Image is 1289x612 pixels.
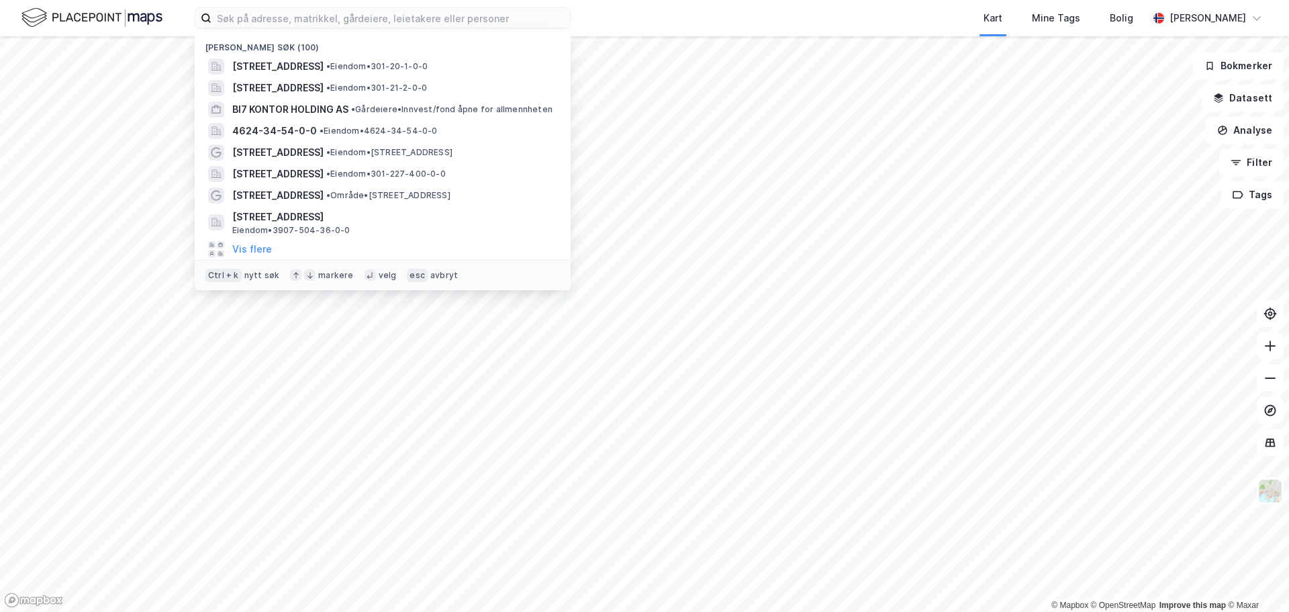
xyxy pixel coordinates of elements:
div: esc [407,269,428,282]
span: [STREET_ADDRESS] [232,187,324,204]
span: Gårdeiere • Innvest/fond åpne for allmennheten [351,104,553,115]
img: logo.f888ab2527a4732fd821a326f86c7f29.svg [21,6,162,30]
button: Analyse [1206,117,1284,144]
span: • [326,169,330,179]
span: 4624-34-54-0-0 [232,123,317,139]
button: Vis flere [232,241,272,257]
img: Z [1257,478,1283,504]
a: Mapbox [1051,601,1088,610]
button: Bokmerker [1193,52,1284,79]
button: Datasett [1202,85,1284,112]
span: [STREET_ADDRESS] [232,58,324,75]
a: OpenStreetMap [1091,601,1156,610]
a: Improve this map [1159,601,1226,610]
div: [PERSON_NAME] [1169,10,1246,26]
div: markere [318,270,353,281]
button: Tags [1221,181,1284,208]
span: [STREET_ADDRESS] [232,166,324,182]
span: • [326,147,330,157]
span: Eiendom • 301-227-400-0-0 [326,169,446,179]
iframe: Chat Widget [1222,548,1289,612]
div: Mine Tags [1032,10,1080,26]
span: • [351,104,355,114]
div: [PERSON_NAME] søk (100) [195,32,571,56]
div: Kontrollprogram for chat [1222,548,1289,612]
div: velg [379,270,397,281]
span: [STREET_ADDRESS] [232,209,555,225]
div: nytt søk [244,270,280,281]
span: [STREET_ADDRESS] [232,144,324,161]
div: avbryt [430,270,458,281]
span: Område • [STREET_ADDRESS] [326,190,450,201]
div: Kart [984,10,1002,26]
span: Eiendom • 4624-34-54-0-0 [320,126,438,136]
span: [STREET_ADDRESS] [232,80,324,96]
span: Eiendom • 301-20-1-0-0 [326,61,428,72]
input: Søk på adresse, matrikkel, gårdeiere, leietakere eller personer [211,8,570,28]
span: BI7 KONTOR HOLDING AS [232,101,348,118]
div: Ctrl + k [205,269,242,282]
span: • [326,83,330,93]
button: Filter [1219,149,1284,176]
span: • [320,126,324,136]
span: Eiendom • 301-21-2-0-0 [326,83,427,93]
span: • [326,61,330,71]
a: Mapbox homepage [4,593,63,608]
span: • [326,190,330,200]
span: Eiendom • 3907-504-36-0-0 [232,225,350,236]
span: Eiendom • [STREET_ADDRESS] [326,147,452,158]
div: Bolig [1110,10,1133,26]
